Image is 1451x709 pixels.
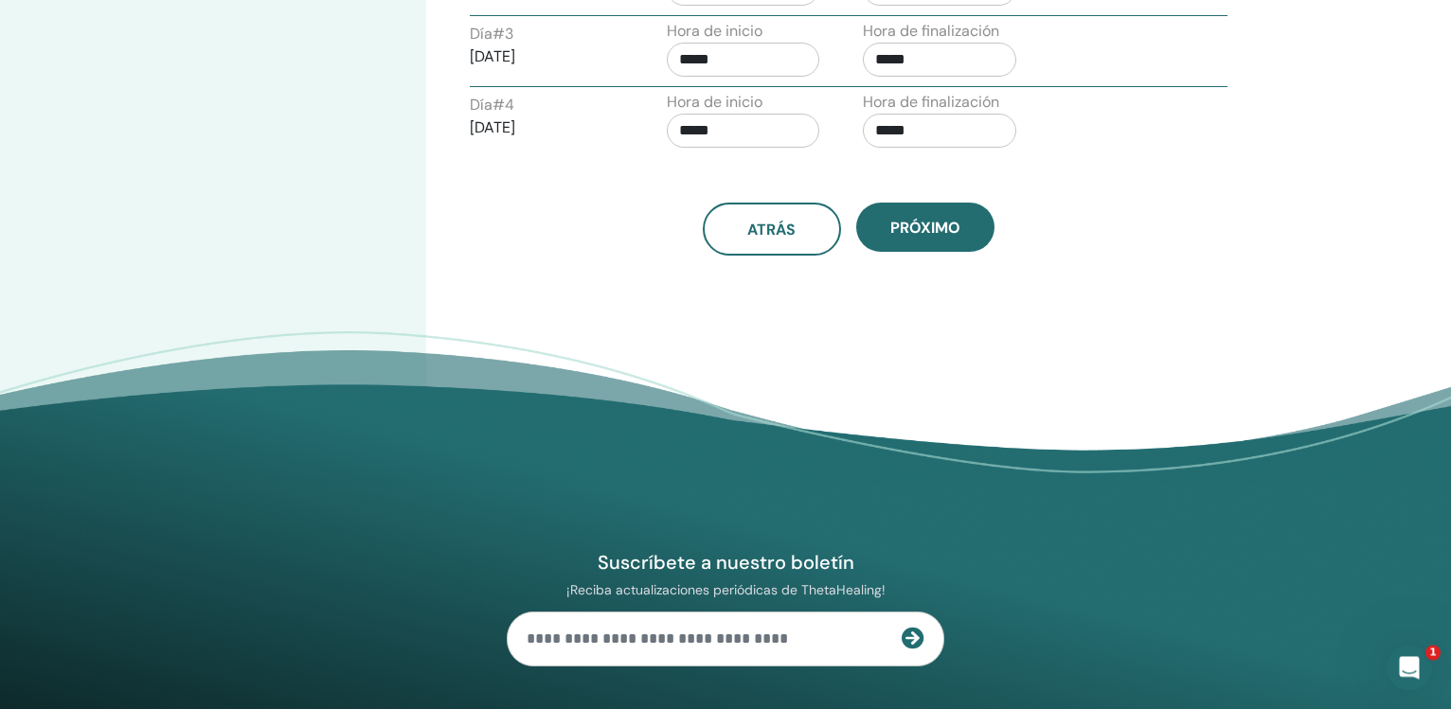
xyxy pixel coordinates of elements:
span: próximo [890,218,960,238]
p: [DATE] [470,116,623,139]
iframe: Intercom live chat [1387,645,1432,690]
label: Hora de finalización [863,91,999,114]
label: Día # 4 [470,94,514,116]
label: Hora de finalización [863,20,999,43]
button: próximo [856,203,994,252]
span: 1 [1425,645,1441,660]
label: Hora de inicio [667,91,762,114]
h4: Suscríbete a nuestro boletín [507,550,944,575]
label: Día # 3 [470,23,513,45]
label: Hora de inicio [667,20,762,43]
span: atrás [747,220,796,239]
p: [DATE] [470,45,623,68]
p: ¡Reciba actualizaciones periódicas de ThetaHealing! [507,581,944,598]
button: atrás [703,203,841,256]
